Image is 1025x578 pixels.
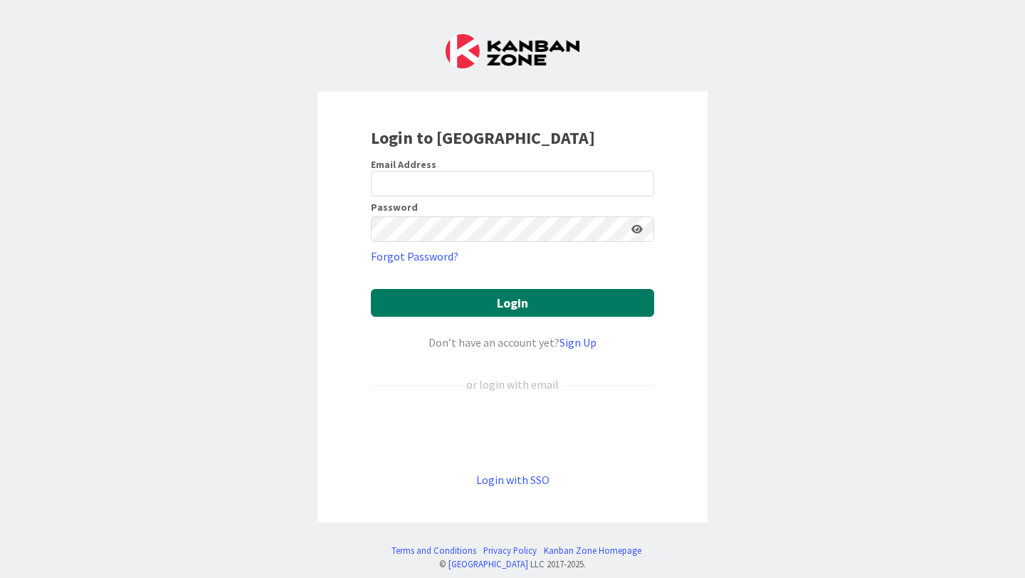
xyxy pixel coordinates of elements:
[364,416,661,448] iframe: Sign in with Google Button
[559,335,596,350] a: Sign Up
[371,127,595,149] b: Login to [GEOGRAPHIC_DATA]
[371,158,436,171] label: Email Address
[384,557,641,571] div: © LLC 2017- 2025 .
[371,202,418,212] label: Password
[544,544,641,557] a: Kanban Zone Homepage
[448,558,528,569] a: [GEOGRAPHIC_DATA]
[483,544,537,557] a: Privacy Policy
[371,289,654,317] button: Login
[476,473,550,487] a: Login with SSO
[446,34,579,68] img: Kanban Zone
[371,334,654,351] div: Don’t have an account yet?
[463,376,562,393] div: or login with email
[391,544,476,557] a: Terms and Conditions
[371,248,458,265] a: Forgot Password?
